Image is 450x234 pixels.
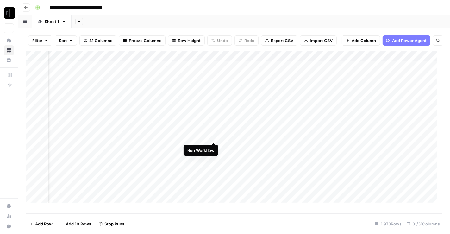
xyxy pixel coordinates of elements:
span: Export CSV [271,37,293,44]
span: Import CSV [310,37,333,44]
button: Filter [28,35,52,46]
a: Usage [4,211,14,221]
button: Add 10 Rows [56,219,95,229]
img: Paragon (Prod) Logo [4,7,15,19]
span: Add Row [35,221,53,227]
a: Settings [4,201,14,211]
button: Row Height [168,35,205,46]
span: 31 Columns [89,37,112,44]
button: Help + Support [4,221,14,231]
span: Add Power Agent [392,37,427,44]
button: Export CSV [261,35,297,46]
button: Undo [207,35,232,46]
span: Row Height [178,37,201,44]
div: Sheet 1 [45,18,59,25]
span: Stop Runs [104,221,124,227]
button: Stop Runs [95,219,128,229]
button: Import CSV [300,35,337,46]
button: Sort [55,35,77,46]
span: Filter [32,37,42,44]
button: Redo [234,35,259,46]
span: Add Column [352,37,376,44]
a: Home [4,35,14,46]
button: Add Row [26,219,56,229]
span: Redo [244,37,254,44]
button: 31 Columns [79,35,116,46]
a: Your Data [4,55,14,65]
span: Freeze Columns [129,37,161,44]
span: Sort [59,37,67,44]
div: 1,973 Rows [372,219,404,229]
button: Workspace: Paragon (Prod) [4,5,14,21]
button: Add Column [342,35,380,46]
button: Add Power Agent [383,35,430,46]
span: Undo [217,37,228,44]
div: Run Workflow [187,147,215,154]
span: Add 10 Rows [66,221,91,227]
a: Sheet 1 [32,15,72,28]
a: Browse [4,45,14,55]
button: Freeze Columns [119,35,166,46]
div: 31/31 Columns [404,219,442,229]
